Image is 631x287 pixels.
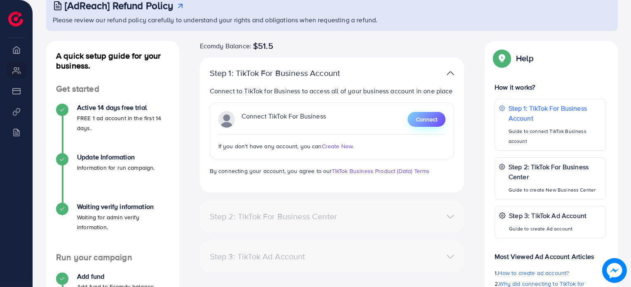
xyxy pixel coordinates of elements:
p: Please review our refund policy carefully to understand your rights and obligations when requesti... [53,15,613,25]
span: How to create ad account? [498,269,569,277]
button: Connect [408,112,446,127]
p: Step 3: TikTok Ad Account [509,211,586,221]
p: By connecting your account, you agree to our [210,166,455,176]
p: Most Viewed Ad Account Articles [495,245,606,261]
span: Ecomdy Balance: [200,41,251,51]
p: Waiting for admin verify information. [77,212,169,232]
span: Connect [416,115,437,123]
h4: Update Information [77,153,155,161]
p: Step 2: TikTok For Business Center [509,162,602,182]
span: $51.5 [253,41,273,51]
p: Step 1: TikTok For Business Account [509,103,602,123]
p: Guide to create Ad account [509,224,586,234]
p: Step 1: TikTok For Business Account [210,68,368,78]
img: Popup guide [495,51,509,66]
h4: Run your campaign [46,252,179,263]
img: TikTok partner [447,67,454,79]
p: Guide to connect TikTok Business account [509,126,602,146]
img: logo [8,12,23,26]
li: Update Information [46,153,179,203]
a: TikTok Business Product (Data) Terms [332,167,430,175]
p: FREE 1 ad account in the first 14 days. [77,113,169,133]
h4: Waiting verify information [77,203,169,211]
span: If you don't have any account, you can [218,142,322,150]
p: Connect to TikTok for Business to access all of your business account in one place [210,86,455,96]
p: Guide to create New Business Center [509,185,602,195]
p: Help [516,53,533,63]
li: Waiting verify information [46,203,179,252]
p: 1. [495,268,606,278]
img: image [602,258,627,283]
h4: Active 14 days free trial [77,104,169,111]
h4: Get started [46,84,179,94]
p: Connect TikTok For Business [242,111,326,128]
p: How it works? [495,82,606,92]
span: Create New. [322,142,354,150]
img: TikTok partner [218,111,235,128]
h4: A quick setup guide for your business. [46,51,179,71]
p: Information for run campaign. [77,163,155,173]
li: Active 14 days free trial [46,104,179,153]
h4: Add fund [77,273,154,280]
